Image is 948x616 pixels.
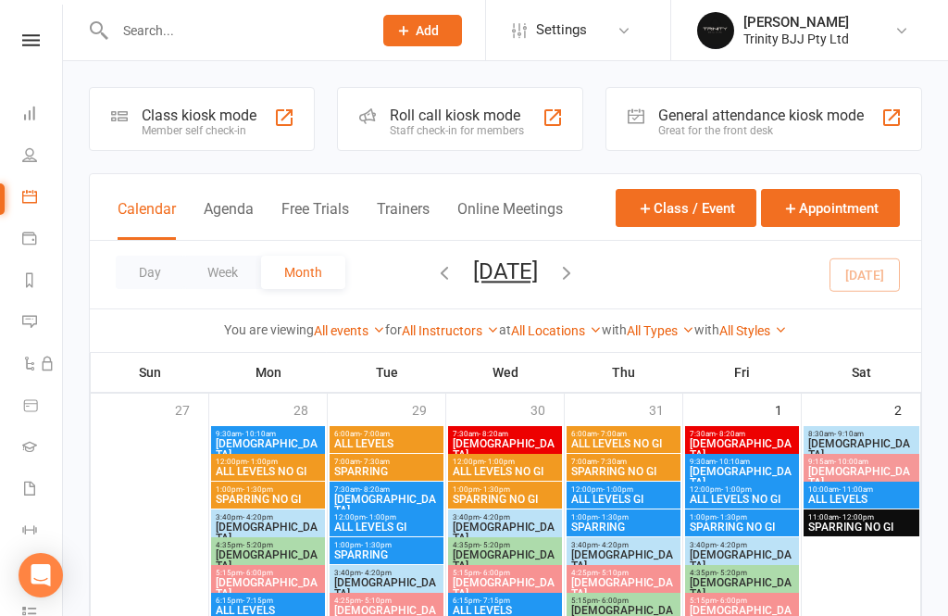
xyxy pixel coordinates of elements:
[243,513,273,522] span: - 4:20pm
[689,541,795,549] span: 3:40pm
[215,549,321,572] span: [DEMOGRAPHIC_DATA]
[22,178,64,220] a: Calendar
[360,485,390,494] span: - 8:20am
[499,322,511,337] strong: at
[743,31,849,47] div: Trinity BJJ Pty Ltd
[598,597,629,605] span: - 6:00pm
[209,353,328,392] th: Mon
[361,597,392,605] span: - 5:10pm
[452,438,558,460] span: [DEMOGRAPHIC_DATA]
[333,513,440,522] span: 12:00pm
[894,394,920,424] div: 2
[314,323,385,338] a: All events
[689,597,795,605] span: 5:15pm
[570,549,677,572] span: [DEMOGRAPHIC_DATA]
[224,322,314,337] strong: You are viewing
[281,200,349,240] button: Free Trials
[333,522,440,533] span: ALL LEVELS GI
[390,107,524,124] div: Roll call kiosk mode
[627,323,694,338] a: All Types
[807,522,916,533] span: SPARRING NO GI
[570,485,677,494] span: 12:00pm
[333,438,440,449] span: ALL LEVELS
[452,466,558,477] span: ALL LEVELS NO GI
[333,466,440,477] span: SPARRING
[689,430,795,438] span: 7:30am
[215,438,321,460] span: [DEMOGRAPHIC_DATA]
[328,353,446,392] th: Tue
[243,485,273,494] span: - 1:30pm
[215,577,321,599] span: [DEMOGRAPHIC_DATA]
[480,569,510,577] span: - 6:00pm
[683,353,802,392] th: Fri
[385,322,402,337] strong: for
[452,494,558,505] span: SPARRING NO GI
[242,430,276,438] span: - 10:10am
[184,256,261,289] button: Week
[215,513,321,522] span: 3:40pm
[215,522,321,544] span: [DEMOGRAPHIC_DATA]
[377,200,430,240] button: Trainers
[452,430,558,438] span: 7:30am
[480,541,510,549] span: - 5:20pm
[530,394,564,424] div: 30
[511,323,602,338] a: All Locations
[204,200,254,240] button: Agenda
[416,23,439,38] span: Add
[649,394,682,424] div: 31
[22,261,64,303] a: Reports
[452,485,558,494] span: 1:00pm
[333,577,440,599] span: [DEMOGRAPHIC_DATA]
[116,256,184,289] button: Day
[361,541,392,549] span: - 1:30pm
[480,597,510,605] span: - 7:15pm
[412,394,445,424] div: 29
[839,513,874,522] span: - 12:00pm
[717,513,747,522] span: - 1:30pm
[565,353,683,392] th: Thu
[452,569,558,577] span: 5:15pm
[243,541,273,549] span: - 5:20pm
[293,394,327,424] div: 28
[452,541,558,549] span: 4:35pm
[689,569,795,577] span: 4:35pm
[694,322,719,337] strong: with
[775,394,801,424] div: 1
[175,394,208,424] div: 27
[333,549,440,560] span: SPARRING
[480,485,510,494] span: - 1:30pm
[689,522,795,533] span: SPARRING NO GI
[570,541,677,549] span: 3:40pm
[452,577,558,599] span: [DEMOGRAPHIC_DATA]
[802,353,921,392] th: Sat
[719,323,787,338] a: All Styles
[215,430,321,438] span: 9:30am
[22,386,64,428] a: Product Sales
[717,597,747,605] span: - 6:00pm
[807,513,916,522] span: 11:00am
[215,541,321,549] span: 4:35pm
[689,485,795,494] span: 12:00pm
[598,569,629,577] span: - 5:10pm
[457,200,563,240] button: Online Meetings
[383,15,462,46] button: Add
[598,513,629,522] span: - 1:30pm
[570,513,677,522] span: 1:00pm
[689,549,795,572] span: [DEMOGRAPHIC_DATA]
[597,458,627,466] span: - 7:30am
[333,541,440,549] span: 1:00pm
[717,569,747,577] span: - 5:20pm
[603,485,633,494] span: - 1:00pm
[570,597,677,605] span: 5:15pm
[22,136,64,178] a: People
[570,494,677,505] span: ALL LEVELS GI
[333,569,440,577] span: 3:40pm
[360,430,390,438] span: - 7:00am
[215,605,321,616] span: ALL LEVELS
[142,124,256,137] div: Member self check-in
[479,430,508,438] span: - 8:20am
[570,522,677,533] span: SPARRING
[689,466,795,488] span: [DEMOGRAPHIC_DATA]
[247,458,278,466] span: - 1:00pm
[215,485,321,494] span: 1:00pm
